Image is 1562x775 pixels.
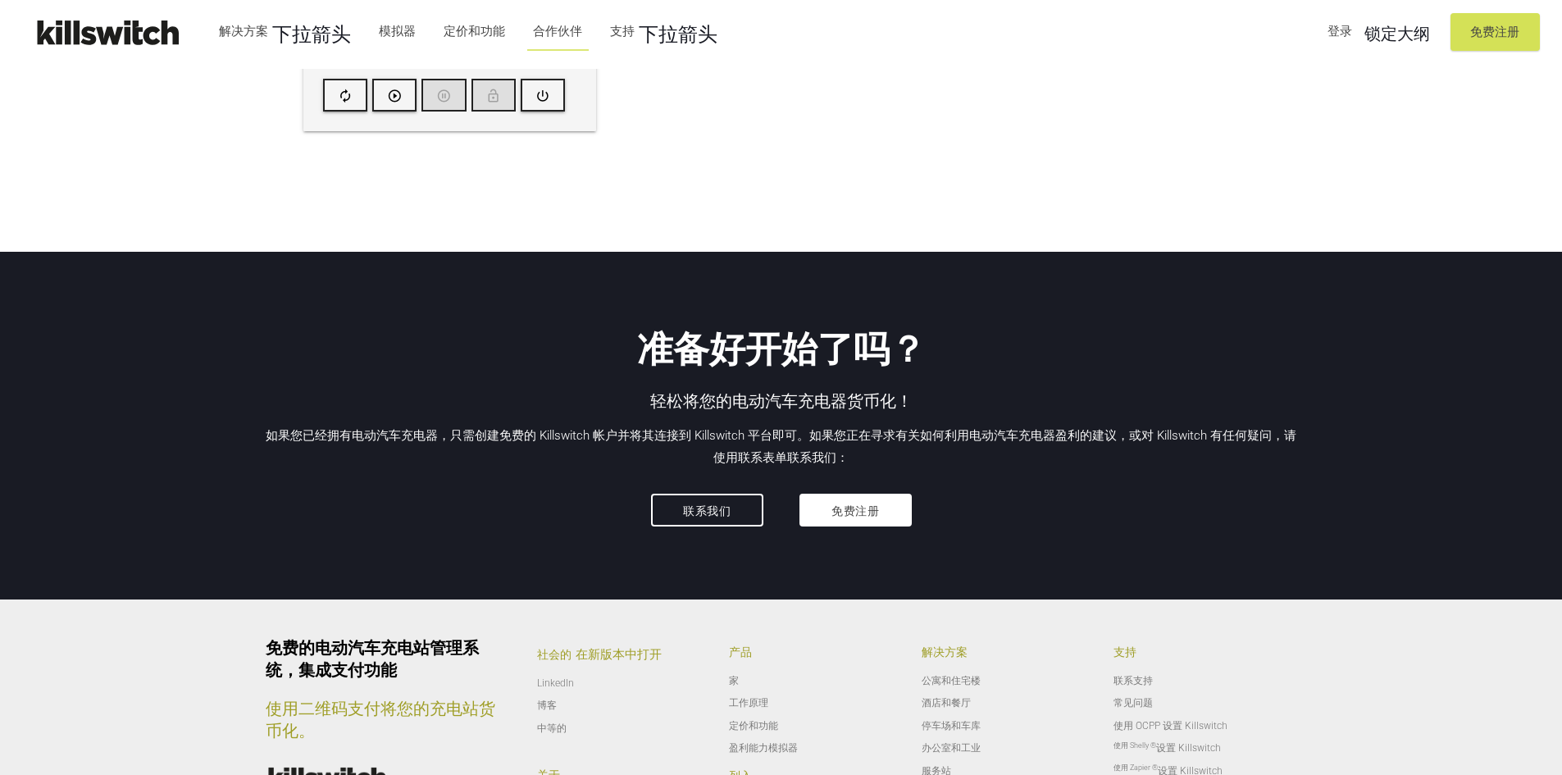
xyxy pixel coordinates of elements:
[533,24,582,39] font: 合作伙伴
[1470,25,1519,39] font: 免费注册
[1113,675,1153,686] a: 联系支持
[1113,697,1153,709] a: 常见问题
[729,720,778,732] a: 定价和功能
[922,742,981,754] a: 办公室和工业
[729,675,739,686] a: 家
[537,700,557,711] a: 博客
[266,700,495,741] font: 使用二维码支付将您的充电站货币化。
[1113,720,1227,732] a: 使用 OCPP 设置 Killswitch
[436,10,513,52] a: 定价和功能
[683,504,731,517] font: 联系我们
[729,645,752,659] font: 产品
[922,645,968,659] font: 解决方案
[526,10,590,52] a: 合作伙伴
[266,639,479,680] font: 免费的电动汽车充电站管理系统，集成支付功能
[272,21,351,41] font: 下拉箭头
[922,720,981,732] a: 停车场和车库
[637,327,926,371] font: 准备好开始了吗？
[444,24,505,39] font: 定价和功能
[537,677,574,689] a: LinkedIn
[537,648,572,661] font: 社会的
[1364,23,1430,39] font: 锁定大纲
[371,10,424,52] a: 模拟器
[650,391,913,411] font: 轻松将您的电动汽车充电器货币化！
[1450,13,1540,51] a: 免费注册
[25,12,189,52] img: 终止开关
[1156,742,1221,754] font: 设置 Killswitch
[266,428,1296,465] font: 如果您已经拥有电动汽车充电器，只需创建免费的 Killswitch 帐户并将其连接到 Killswitch 平台即可。如果您正在寻求有关如何利用电动汽车充电器盈利的建议，或对 Killswitc...
[1113,741,1156,750] font: 使用 Shelly ®
[576,646,662,659] font: 在新版本中打开
[729,742,798,754] a: 盈利能力模拟器
[922,697,971,709] a: 酒店和餐厅
[537,723,567,734] a: 中等的
[1113,764,1158,772] font: 使用 Zapier ®
[1320,10,1438,52] a: 登录锁定大纲
[729,697,768,709] a: 工作原理
[922,675,981,686] a: 公寓和住宅楼
[639,21,717,41] font: 下拉箭头
[219,24,268,39] font: 解决方案
[831,504,879,517] font: 免费注册
[379,24,416,39] font: 模拟器
[1113,742,1221,754] a: 使用 Shelly ®设置 Killswitch
[610,24,635,39] font: 支持
[799,494,912,527] a: 免费注册
[1327,24,1352,39] font: 登录
[1113,645,1136,659] font: 支持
